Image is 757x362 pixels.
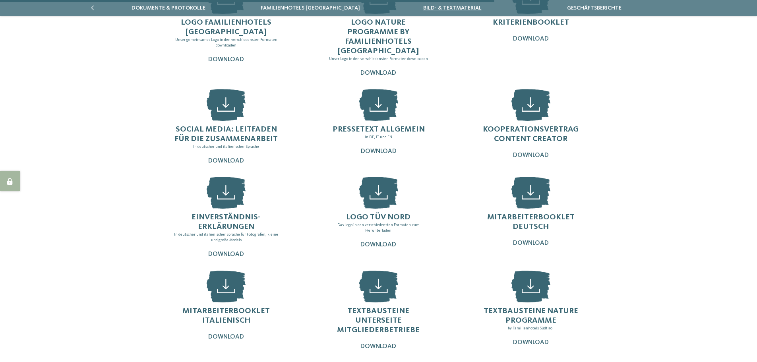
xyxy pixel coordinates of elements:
span: Download [360,343,396,350]
span: Einverständnis-erklärungen [192,213,261,231]
span: Download [513,152,549,159]
span: Download [208,158,244,164]
span: Download [208,251,244,257]
a: Pressetext allgemein in DE, IT und EN Download [308,89,449,165]
a: Einverständnis-erklärungen In deutscher und italienischer Sprache für Fotografen, kleine und groß... [156,177,296,258]
p: In deutscher und italienischer Sprache für Fotografen, kleine und große Models [174,232,279,243]
span: Download [360,70,396,76]
span: Textbausteine Unterseite Mitgliederbetriebe [337,307,420,334]
span: Mitarbeiterbooklet Deutsch [487,213,575,231]
span: Download [513,339,549,346]
a: Textbausteine Nature Programme by Familienhotels Südtirol Download [461,271,601,350]
a: Social Media: Leitfaden für die Zusammenarbeit In deutscher und italienischer Sprache Download [156,89,296,165]
p: in DE, IT und EN [333,134,425,140]
span: Social Media: Leitfaden für die Zusammenarbeit [174,126,278,143]
span: Kriterienbooklet [493,19,569,27]
p: by Familienhotels Südtirol [478,325,583,331]
span: Logo Familienhotels [GEOGRAPHIC_DATA] [181,19,271,36]
span: Download [360,242,396,248]
span: Download [513,36,549,42]
span: Pressetext allgemein [333,126,425,134]
span: Download [361,148,397,155]
span: Kooperationsvertrag Content Creator [483,126,579,143]
p: In deutscher und italienischer Sprache [174,144,279,149]
span: Download [513,240,549,246]
a: Mitarbeiterbooklet Deutsch Download [461,177,601,258]
a: Kooperationsvertrag Content Creator Download [461,89,601,165]
span: Download [208,334,244,340]
a: Logo TÜV Nord Das Logo in den verschiedensten Formaten zum Herunterladen Download [308,177,449,258]
span: Logo TÜV Nord [346,213,410,221]
span: Download [208,56,244,63]
a: Mitarbeiterbooklet Italienisch Download [156,271,296,350]
p: Das Logo in den verschiedensten Formaten zum Herunterladen [326,222,431,233]
span: Textbausteine Nature Programme [484,307,578,325]
p: Unser gemeinsames Logo in den verschiedensten Formaten downloaden [174,37,279,48]
a: Textbausteine Unterseite Mitgliederbetriebe Download [308,271,449,350]
p: Unser Logo in den verschiedensten Formaten downloaden [326,56,431,62]
span: Mitarbeiterbooklet Italienisch [182,307,270,325]
span: Logo Nature Programme by Familienhotels [GEOGRAPHIC_DATA] [338,19,419,55]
